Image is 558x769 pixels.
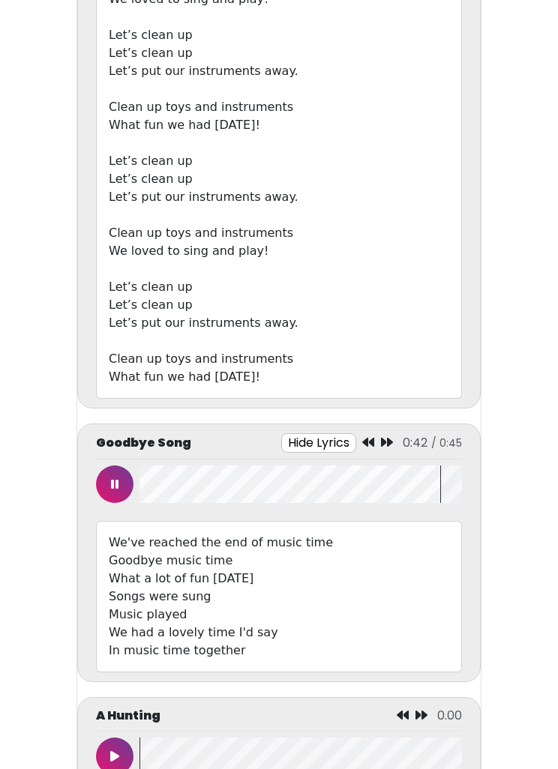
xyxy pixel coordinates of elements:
span: 0:42 [403,434,427,451]
p: A Hunting [96,707,160,725]
span: 0.00 [437,707,462,724]
p: Goodbye Song [96,434,191,452]
div: We've reached the end of music time Goodbye music time What a lot of fun [DATE] Songs were sung M... [96,521,462,672]
button: Hide Lyrics [281,433,356,453]
span: / 0:45 [431,435,462,450]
